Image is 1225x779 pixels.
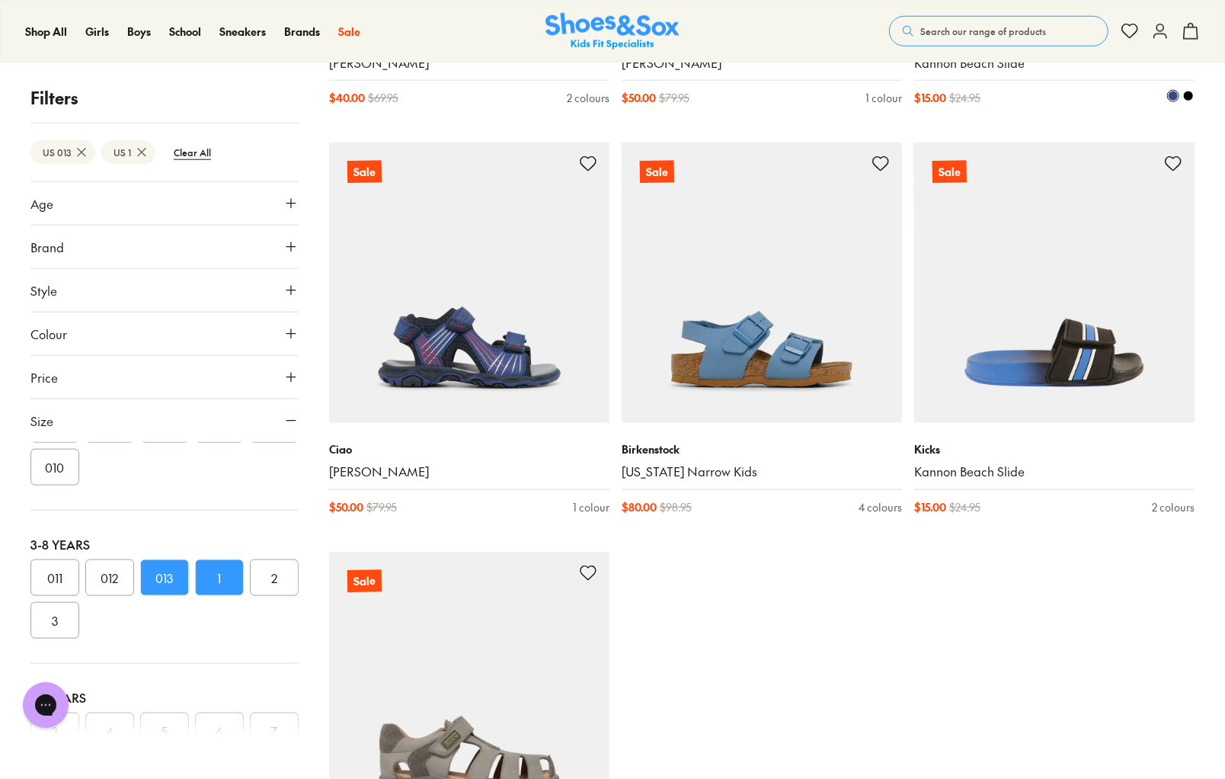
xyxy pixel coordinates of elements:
[169,24,201,39] span: School
[338,24,360,39] span: Sale
[329,441,609,457] p: Ciao
[622,55,902,72] a: [PERSON_NAME]
[329,143,609,423] a: Sale
[640,161,674,184] p: Sale
[30,281,57,300] span: Style
[914,143,1195,423] a: Sale
[889,16,1108,46] button: Search our range of products
[219,24,266,40] a: Sneakers
[30,368,58,386] span: Price
[30,688,299,707] div: 8+ Years
[622,463,902,480] a: [US_STATE] Narrow Kids
[30,449,79,486] button: 010
[15,677,76,733] iframe: Gorgias live chat messenger
[30,182,299,225] button: Age
[284,24,320,40] a: Brands
[140,559,189,596] button: 013
[25,24,67,40] a: Shop All
[366,499,397,515] span: $ 79.95
[347,161,382,184] p: Sale
[30,85,299,111] p: Filters
[622,441,902,457] p: Birkenstock
[622,90,656,106] span: $ 50.00
[329,499,363,515] span: $ 50.00
[859,499,902,515] div: 4 colours
[914,499,946,515] span: $ 15.00
[169,24,201,40] a: School
[85,559,134,596] button: 012
[30,535,299,553] div: 3-8 Years
[30,269,299,312] button: Style
[30,226,299,268] button: Brand
[30,559,79,596] button: 011
[195,559,244,596] button: 1
[949,90,980,106] span: $ 24.95
[30,313,299,355] button: Colour
[659,90,689,106] span: $ 79.95
[30,399,299,442] button: Size
[545,13,680,50] a: Shoes & Sox
[127,24,151,40] a: Boys
[250,559,299,596] button: 2
[932,161,967,184] p: Sale
[338,24,360,40] a: Sale
[101,140,155,165] btn: US 1
[914,90,946,106] span: $ 15.00
[347,570,382,593] p: Sale
[949,499,980,515] span: $ 24.95
[914,463,1195,480] a: Kannon Beach Slide
[30,140,95,165] btn: US 013
[865,90,902,106] div: 1 colour
[368,90,398,106] span: $ 69.95
[329,90,365,106] span: $ 40.00
[85,24,109,40] a: Girls
[573,499,609,515] div: 1 colour
[25,24,67,39] span: Shop All
[567,90,609,106] div: 2 colours
[920,24,1046,38] span: Search our range of products
[329,55,609,72] a: [PERSON_NAME]
[85,24,109,39] span: Girls
[30,412,53,430] span: Size
[30,602,79,639] button: 3
[30,356,299,399] button: Price
[914,55,1195,72] a: Kannon Beach Slide
[162,139,223,166] btn: Clear All
[329,463,609,480] a: [PERSON_NAME]
[127,24,151,39] span: Boys
[622,499,657,515] span: $ 80.00
[1152,499,1195,515] div: 2 colours
[622,143,902,423] a: Sale
[30,238,64,256] span: Brand
[30,194,53,213] span: Age
[545,13,680,50] img: SNS_Logo_Responsive.svg
[660,499,692,515] span: $ 98.95
[914,441,1195,457] p: Kicks
[284,24,320,39] span: Brands
[219,24,266,39] span: Sneakers
[30,325,67,343] span: Colour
